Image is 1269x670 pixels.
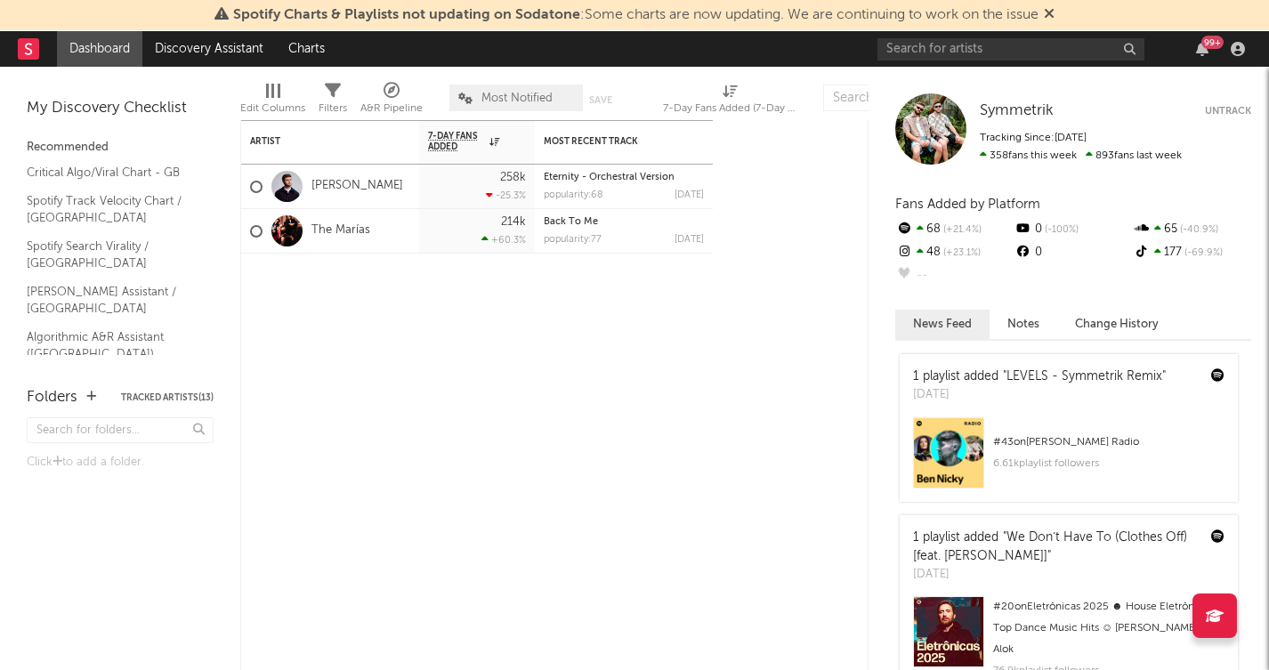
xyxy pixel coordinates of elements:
input: Search for artists [877,38,1144,61]
span: 893 fans last week [980,150,1182,161]
div: 258k [500,172,526,183]
a: Symmetrik [980,102,1054,120]
a: The Marías [311,223,370,238]
div: 7-Day Fans Added (7-Day Fans Added) [663,76,796,127]
div: [DATE] [913,386,1166,404]
div: A&R Pipeline [360,76,423,127]
button: Save [589,95,612,105]
a: Charts [276,31,337,67]
span: : Some charts are now updating. We are continuing to work on the issue [233,8,1039,22]
button: Tracked Artists(13) [121,393,214,402]
input: Search for folders... [27,417,214,443]
div: 6.61k playlist followers [993,453,1225,474]
span: Most Notified [481,93,553,104]
div: popularity: 77 [544,235,602,245]
div: Edit Columns [240,76,305,127]
div: Back To Me [544,217,704,227]
div: 48 [895,241,1014,264]
div: # 43 on [PERSON_NAME] Radio [993,432,1225,453]
div: [DATE] [913,566,1198,584]
div: +60.3 % [481,234,526,246]
div: 65 [1133,218,1251,241]
div: 99 + [1201,36,1224,49]
a: Critical Algo/Viral Chart - GB [27,163,196,182]
button: Notes [990,310,1057,339]
span: Tracking Since: [DATE] [980,133,1087,143]
input: Search... [823,85,957,111]
div: 0 [1014,218,1132,241]
a: Eternity - Orchestral Version [544,173,675,182]
div: -25.3 % [486,190,526,201]
div: 0 [1014,241,1132,264]
div: My Discovery Checklist [27,98,214,119]
div: [DATE] [675,235,704,245]
div: Eternity - Orchestral Version [544,173,704,182]
div: popularity: 68 [544,190,603,200]
div: Edit Columns [240,98,305,119]
button: Untrack [1205,102,1251,120]
div: 7-Day Fans Added (7-Day Fans Added) [663,98,796,119]
div: 1 playlist added [913,529,1198,566]
div: Click to add a folder. [27,452,214,473]
a: #43on[PERSON_NAME] Radio6.61kplaylist followers [900,417,1238,502]
div: 68 [895,218,1014,241]
div: Filters [319,76,347,127]
a: [PERSON_NAME] [311,179,403,194]
span: -40.9 % [1177,225,1218,235]
div: [DATE] [675,190,704,200]
a: Spotify Track Velocity Chart / [GEOGRAPHIC_DATA] [27,191,196,228]
span: +21.4 % [941,225,982,235]
span: Fans Added by Platform [895,198,1040,211]
a: Discovery Assistant [142,31,276,67]
span: +23.1 % [941,248,981,258]
button: News Feed [895,310,990,339]
div: Filters [319,98,347,119]
div: Artist [250,136,384,147]
div: # 20 on Eletrônicas 2025 ☻ House Eletrônico & Top Dance Music Hits ☺︎ [PERSON_NAME] ☺︎ Alok [993,596,1225,660]
div: 1 playlist added [913,367,1166,386]
a: "We Don’t Have To (Clothes Off) [feat. [PERSON_NAME]]" [913,531,1187,562]
div: 177 [1133,241,1251,264]
div: -- [895,264,1014,287]
a: "LEVELS - Symmetrik Remix" [1003,370,1166,383]
div: Folders [27,387,77,408]
span: 7-Day Fans Added [428,131,485,152]
span: -69.9 % [1182,248,1223,258]
div: A&R Pipeline [360,98,423,119]
span: -100 % [1042,225,1079,235]
div: 214k [501,216,526,228]
span: Symmetrik [980,103,1054,118]
div: Most Recent Track [544,136,677,147]
button: 99+ [1196,42,1208,56]
a: Dashboard [57,31,142,67]
a: Back To Me [544,217,598,227]
a: Spotify Search Virality / [GEOGRAPHIC_DATA] [27,237,196,273]
a: Algorithmic A&R Assistant ([GEOGRAPHIC_DATA]) [27,327,196,364]
span: Spotify Charts & Playlists not updating on Sodatone [233,8,580,22]
span: 358 fans this week [980,150,1077,161]
div: Recommended [27,137,214,158]
button: Change History [1057,310,1176,339]
span: Dismiss [1044,8,1055,22]
a: [PERSON_NAME] Assistant / [GEOGRAPHIC_DATA] [27,282,196,319]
